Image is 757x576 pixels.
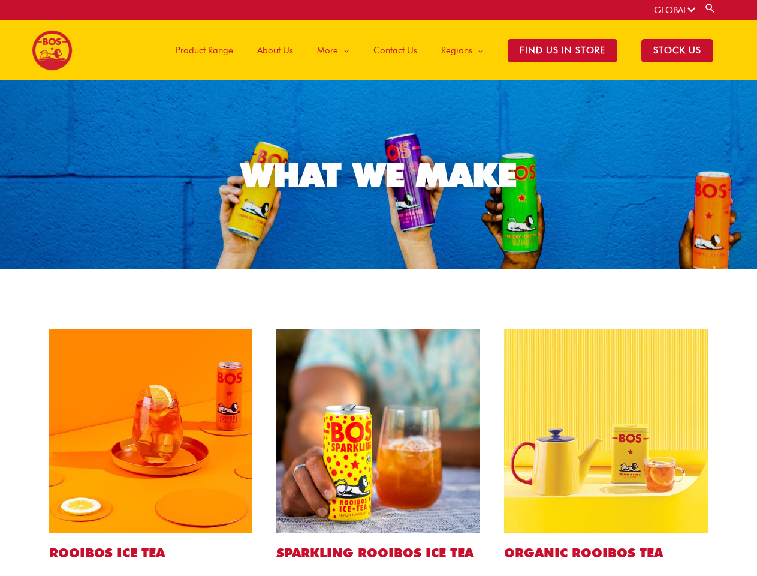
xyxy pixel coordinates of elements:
span: About Us [257,32,293,68]
h2: SPARKLING ROOIBOS ICE TEA [276,545,480,561]
img: BOS logo finals-200px [32,30,73,71]
span: More [317,32,338,68]
a: Find Us in Store [496,20,629,80]
span: Regions [441,32,472,68]
span: Find Us in Store [508,39,617,62]
a: Regions [429,20,496,80]
img: peach [49,329,253,533]
span: Product Range [176,32,233,68]
a: Search button [704,2,716,14]
h2: ORGANIC ROOIBOS TEA [504,545,708,561]
span: STOCK US [641,39,713,62]
a: Product Range [164,20,245,80]
img: hot-tea-2-copy [504,329,708,533]
nav: Site Navigation [155,20,725,80]
a: About Us [245,20,305,80]
a: More [305,20,361,80]
h2: ROOIBOS ICE TEA [49,545,253,561]
span: Contact Us [373,32,417,68]
div: WHAT WE MAKE [241,158,517,191]
a: STOCK US [629,20,725,80]
img: sparkling lemon [276,329,480,533]
a: Contact Us [361,20,429,80]
a: GLOBAL [654,5,695,16]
